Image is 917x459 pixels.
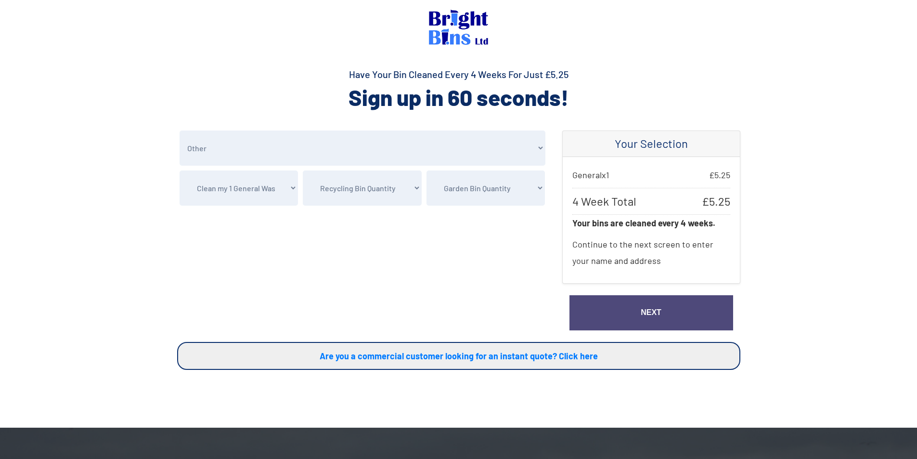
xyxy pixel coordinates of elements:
[702,193,730,210] span: £ 5.25
[709,167,730,183] span: £ 5.25
[572,188,730,215] p: 4 Week Total
[177,83,740,112] h2: Sign up in 60 seconds!
[572,218,715,228] strong: Your bins are cleaned every 4 weeks.
[177,342,740,370] a: Are you a commercial customer looking for an instant quote? Click here
[177,67,740,81] h4: Have Your Bin Cleaned Every 4 Weeks For Just £5.25
[572,167,730,183] p: General x 1
[572,231,730,274] p: Continue to the next screen to enter your name and address
[569,295,733,330] a: Next
[572,137,730,151] h4: Your Selection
